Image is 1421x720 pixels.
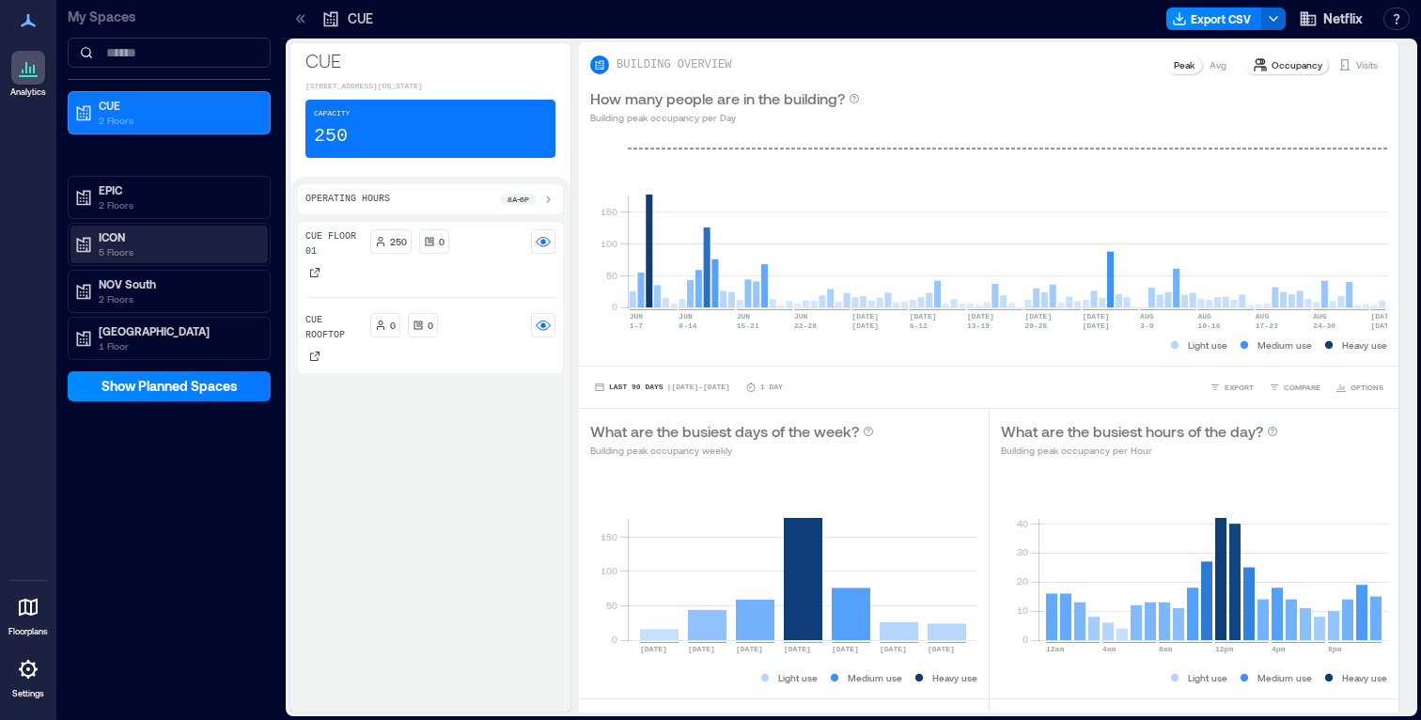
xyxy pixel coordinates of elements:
[601,565,617,576] tspan: 100
[3,585,54,643] a: Floorplans
[1188,337,1227,352] p: Light use
[99,276,257,291] p: NOV South
[1256,312,1270,321] text: AUG
[967,312,994,321] text: [DATE]
[1206,378,1257,397] button: EXPORT
[99,182,257,197] p: EPIC
[1083,321,1110,330] text: [DATE]
[606,270,617,281] tspan: 50
[99,98,257,113] p: CUE
[8,626,48,637] p: Floorplans
[784,645,811,653] text: [DATE]
[428,318,433,333] p: 0
[601,238,617,249] tspan: 100
[1370,312,1398,321] text: [DATE]
[679,321,696,330] text: 8-14
[1159,645,1173,653] text: 8am
[6,647,51,705] a: Settings
[314,123,348,149] p: 250
[305,313,363,343] p: CUE Rooftop
[590,420,859,443] p: What are the busiest days of the week?
[305,192,390,207] p: Operating Hours
[1024,321,1047,330] text: 20-26
[1016,546,1027,557] tspan: 30
[1225,382,1254,393] span: EXPORT
[99,113,257,128] p: 2 Floors
[601,206,617,217] tspan: 150
[1313,321,1335,330] text: 24-30
[1166,8,1262,30] button: Export CSV
[590,110,860,125] p: Building peak occupancy per Day
[1188,670,1227,685] p: Light use
[390,234,407,249] p: 250
[590,378,734,397] button: Last 90 Days |[DATE]-[DATE]
[630,321,644,330] text: 1-7
[99,291,257,306] p: 2 Floors
[68,371,271,401] button: Show Planned Spaces
[910,321,928,330] text: 6-12
[736,645,763,653] text: [DATE]
[1016,517,1027,528] tspan: 40
[794,312,808,321] text: JUN
[601,531,617,542] tspan: 150
[630,312,644,321] text: JUN
[1210,57,1226,72] p: Avg
[1140,321,1154,330] text: 3-9
[507,194,529,205] p: 8a - 6p
[1257,670,1312,685] p: Medium use
[1257,337,1312,352] p: Medium use
[99,244,257,259] p: 5 Floors
[932,670,977,685] p: Heavy use
[832,645,859,653] text: [DATE]
[305,81,555,92] p: [STREET_ADDRESS][US_STATE]
[1001,443,1278,458] p: Building peak occupancy per Hour
[348,9,373,28] p: CUE
[737,312,751,321] text: JUN
[1272,57,1322,72] p: Occupancy
[314,108,350,119] p: Capacity
[101,377,238,396] span: Show Planned Spaces
[1342,337,1387,352] p: Heavy use
[99,338,257,353] p: 1 Floor
[880,645,907,653] text: [DATE]
[851,312,879,321] text: [DATE]
[848,670,902,685] p: Medium use
[737,321,759,330] text: 15-21
[679,312,693,321] text: JUN
[910,312,937,321] text: [DATE]
[439,234,445,249] p: 0
[1313,312,1327,321] text: AUG
[640,645,667,653] text: [DATE]
[305,229,363,259] p: CUE Floor 01
[1046,645,1064,653] text: 12am
[1197,321,1220,330] text: 10-16
[1356,57,1378,72] p: Visits
[1022,634,1027,645] tspan: 0
[5,45,52,103] a: Analytics
[1102,645,1116,653] text: 4am
[1370,321,1398,330] text: [DATE]
[1328,645,1342,653] text: 8pm
[1016,604,1027,616] tspan: 10
[1197,312,1211,321] text: AUG
[305,47,555,73] p: CUE
[778,670,818,685] p: Light use
[1024,312,1052,321] text: [DATE]
[1293,4,1368,34] button: Netflix
[612,634,617,645] tspan: 0
[1323,9,1363,28] span: Netflix
[99,197,257,212] p: 2 Floors
[1016,575,1027,587] tspan: 20
[612,301,617,312] tspan: 0
[590,87,845,110] p: How many people are in the building?
[1284,382,1320,393] span: COMPARE
[1215,645,1233,653] text: 12pm
[68,8,271,26] p: My Spaces
[10,86,46,98] p: Analytics
[1351,382,1383,393] span: OPTIONS
[99,229,257,244] p: ICON
[606,600,617,611] tspan: 50
[1140,312,1154,321] text: AUG
[1265,378,1324,397] button: COMPARE
[1272,645,1286,653] text: 4pm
